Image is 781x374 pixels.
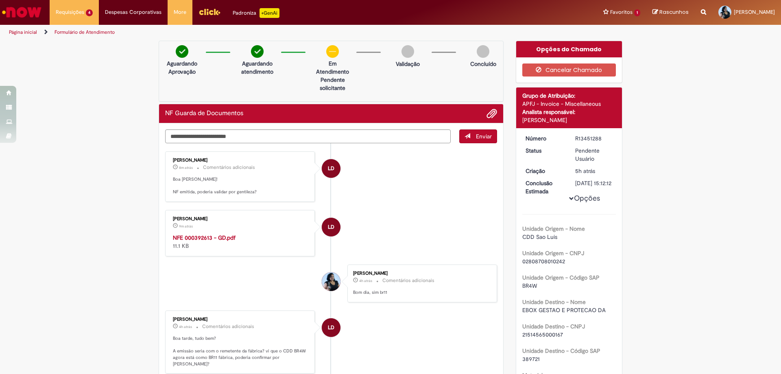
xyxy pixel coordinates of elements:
[322,159,340,178] div: Larissa Davide
[610,8,633,16] span: Favoritos
[326,45,339,58] img: circle-minus.png
[313,59,352,76] p: Em Atendimento
[519,134,569,142] dt: Número
[322,318,340,337] div: Larissa Davide
[516,41,622,57] div: Opções do Chamado
[173,335,308,367] p: Boa tarde, tudo bem? A emissão seria com o remetente da fábrica? vi que o CDD BR4W agora está com...
[55,29,115,35] a: Formulário de Atendimento
[522,282,537,289] span: BR4W
[634,9,640,16] span: 1
[519,179,569,195] dt: Conclusão Estimada
[522,298,586,306] b: Unidade Destino - Nome
[322,272,340,291] div: Carla Allana Souza Sá
[477,45,489,58] img: img-circle-grey.png
[522,274,600,281] b: Unidade Origem - Código SAP
[359,278,372,283] span: 4h atrás
[652,9,689,16] a: Rascunhos
[173,176,308,195] p: Boa [PERSON_NAME]! NF emitida, poderia validar por gentileza?
[6,25,515,40] ul: Trilhas de página
[179,224,193,229] span: 9m atrás
[86,9,93,16] span: 4
[522,233,557,241] span: CDD Sao Luis
[659,8,689,16] span: Rascunhos
[522,92,616,100] div: Grupo de Atribuição:
[9,29,37,35] a: Página inicial
[401,45,414,58] img: img-circle-grey.png
[179,165,193,170] time: 27/08/2025 14:41:37
[179,224,193,229] time: 27/08/2025 14:40:15
[353,271,489,276] div: [PERSON_NAME]
[522,116,616,124] div: [PERSON_NAME]
[260,8,279,18] p: +GenAi
[575,179,613,187] div: [DATE] 15:12:12
[476,133,492,140] span: Enviar
[1,4,43,20] img: ServiceNow
[396,60,420,68] p: Validação
[519,167,569,175] dt: Criação
[522,225,585,232] b: Unidade Origem - Nome
[328,217,334,237] span: LD
[522,108,616,116] div: Analista responsável:
[174,8,186,16] span: More
[176,45,188,58] img: check-circle-green.png
[165,129,451,143] textarea: Digite sua mensagem aqui...
[199,6,220,18] img: click_logo_yellow_360x200.png
[173,217,308,221] div: [PERSON_NAME]
[486,108,497,119] button: Adicionar anexos
[522,306,606,314] span: EBOX GESTAO E PROTECAO DA
[165,110,243,117] h2: NF Guarda de Documentos Histórico de tíquete
[522,63,616,77] button: Cancelar Chamado
[203,164,255,171] small: Comentários adicionais
[173,234,308,250] div: 11.1 KB
[522,355,540,363] span: 389721
[359,278,372,283] time: 27/08/2025 10:52:25
[522,323,585,330] b: Unidade Destino - CNPJ
[522,249,584,257] b: Unidade Origem - CNPJ
[56,8,84,16] span: Requisições
[202,323,254,330] small: Comentários adicionais
[179,324,192,329] time: 27/08/2025 10:44:15
[233,8,279,18] div: Padroniza
[522,100,616,108] div: APFJ - Invoice - Miscellaneous
[173,317,308,322] div: [PERSON_NAME]
[382,277,434,284] small: Comentários adicionais
[575,167,613,175] div: 27/08/2025 10:03:58
[162,59,202,76] p: Aguardando Aprovação
[105,8,161,16] span: Despesas Corporativas
[173,234,236,241] a: NFE 000392613 - GD.pdf
[470,60,496,68] p: Concluído
[173,158,308,163] div: [PERSON_NAME]
[328,318,334,337] span: LD
[734,9,775,15] span: [PERSON_NAME]
[251,45,264,58] img: check-circle-green.png
[575,147,613,163] div: Pendente Usuário
[575,134,613,142] div: R13451288
[522,331,563,338] span: 21514565000167
[328,159,334,178] span: LD
[519,147,569,155] dt: Status
[313,76,352,92] p: Pendente solicitante
[575,167,595,175] span: 5h atrás
[179,165,193,170] span: 8m atrás
[575,167,595,175] time: 27/08/2025 10:03:58
[322,218,340,236] div: Larissa Davide
[522,258,565,265] span: 02808708010242
[522,347,600,354] b: Unidade Destino - Código SAP
[179,324,192,329] span: 4h atrás
[459,129,497,143] button: Enviar
[353,289,489,296] p: Bom dia, sim br11
[238,59,277,76] p: Aguardando atendimento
